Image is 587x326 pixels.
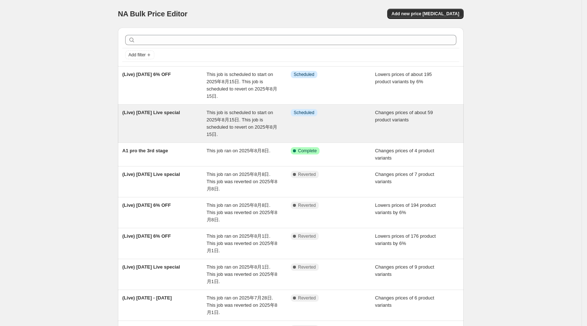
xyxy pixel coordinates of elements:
span: Changes prices of about 59 product variants [375,110,433,122]
span: Reverted [298,172,316,177]
span: Reverted [298,202,316,208]
span: Changes prices of 6 product variants [375,295,435,308]
span: (Live) [DATE] 6% OFF [122,72,171,77]
button: Add filter [125,51,154,59]
span: (Live) [DATE] 6% OFF [122,233,171,239]
span: Reverted [298,264,316,270]
span: Reverted [298,295,316,301]
span: Reverted [298,233,316,239]
span: Scheduled [294,110,314,116]
span: Changes prices of 9 product variants [375,264,435,277]
span: This job ran on 2025年8月1日. This job was reverted on 2025年8月1日. [207,264,277,284]
span: A1 pro the 3rd stage [122,148,168,153]
button: Add new price [MEDICAL_DATA] [387,9,464,19]
span: NA Bulk Price Editor [118,10,187,18]
span: Add new price [MEDICAL_DATA] [392,11,459,17]
span: Complete [298,148,317,154]
span: This job ran on 2025年8月8日. [207,148,271,153]
span: Lowers prices of about 195 product variants by 6% [375,72,432,84]
span: This job ran on 2025年8月1日. This job was reverted on 2025年8月1日. [207,233,277,253]
span: This job ran on 2025年7月28日. This job was reverted on 2025年8月1日. [207,295,277,315]
span: (Live) [DATE] - [DATE] [122,295,172,301]
span: (Live) [DATE] Live special [122,110,180,115]
span: Lowers prices of 194 product variants by 6% [375,202,436,215]
span: (Live) [DATE] 6% OFF [122,202,171,208]
span: (Live) [DATE] Live special [122,172,180,177]
span: Add filter [128,52,146,58]
span: This job is scheduled to start on 2025年8月15日. This job is scheduled to revert on 2025年8月15日. [207,110,277,137]
span: This job ran on 2025年8月8日. This job was reverted on 2025年8月8日. [207,172,277,192]
span: Changes prices of 7 product variants [375,172,435,184]
span: This job ran on 2025年8月8日. This job was reverted on 2025年8月8日. [207,202,277,222]
span: Changes prices of 4 product variants [375,148,435,161]
span: Lowers prices of 176 product variants by 6% [375,233,436,246]
span: (Live) [DATE] Live special [122,264,180,270]
span: This job is scheduled to start on 2025年8月15日. This job is scheduled to revert on 2025年8月15日. [207,72,277,99]
span: Scheduled [294,72,314,77]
